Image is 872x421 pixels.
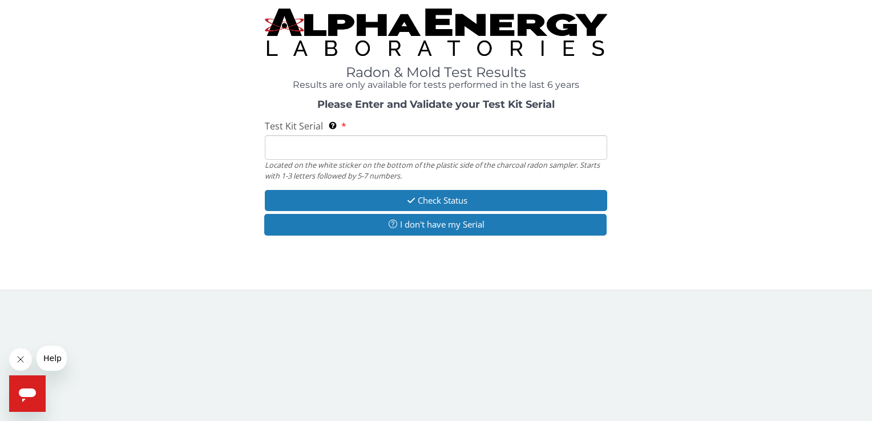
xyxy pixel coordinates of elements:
span: Test Kit Serial [265,120,323,132]
iframe: Button to launch messaging window [9,375,46,412]
iframe: Message from company [37,346,67,371]
div: Located on the white sticker on the bottom of the plastic side of the charcoal radon sampler. Sta... [265,160,607,181]
h4: Results are only available for tests performed in the last 6 years [265,80,607,90]
button: I don't have my Serial [264,214,606,235]
img: TightCrop.jpg [265,9,607,56]
iframe: Close message [9,348,32,371]
strong: Please Enter and Validate your Test Kit Serial [317,98,555,111]
h1: Radon & Mold Test Results [265,65,607,80]
button: Check Status [265,190,607,211]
